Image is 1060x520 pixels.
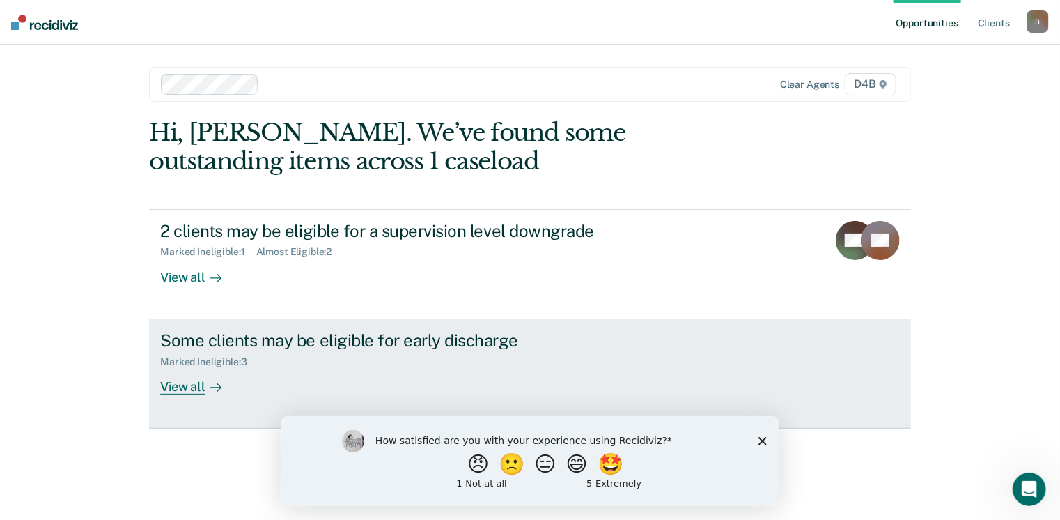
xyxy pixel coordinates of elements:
[160,258,238,285] div: View all
[149,118,758,176] div: Hi, [PERSON_NAME]. We’ve found some outstanding items across 1 caseload
[160,246,256,258] div: Marked Ineligible : 1
[160,330,649,351] div: Some clients may be eligible for early discharge
[149,209,911,319] a: 2 clients may be eligible for a supervision level downgradeMarked Ineligible:1Almost Eligible:2Vi...
[256,246,343,258] div: Almost Eligible : 2
[11,15,78,30] img: Recidiviz
[160,356,258,368] div: Marked Ineligible : 3
[160,221,649,241] div: 2 clients may be eligible for a supervision level downgrade
[1027,10,1049,33] button: B
[160,367,238,395] div: View all
[1013,473,1046,506] iframe: Intercom live chat
[845,73,896,95] span: D4B
[281,416,779,506] iframe: Survey by Kim from Recidiviz
[149,319,911,429] a: Some clients may be eligible for early dischargeMarked Ineligible:3View all
[780,79,839,91] div: Clear agents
